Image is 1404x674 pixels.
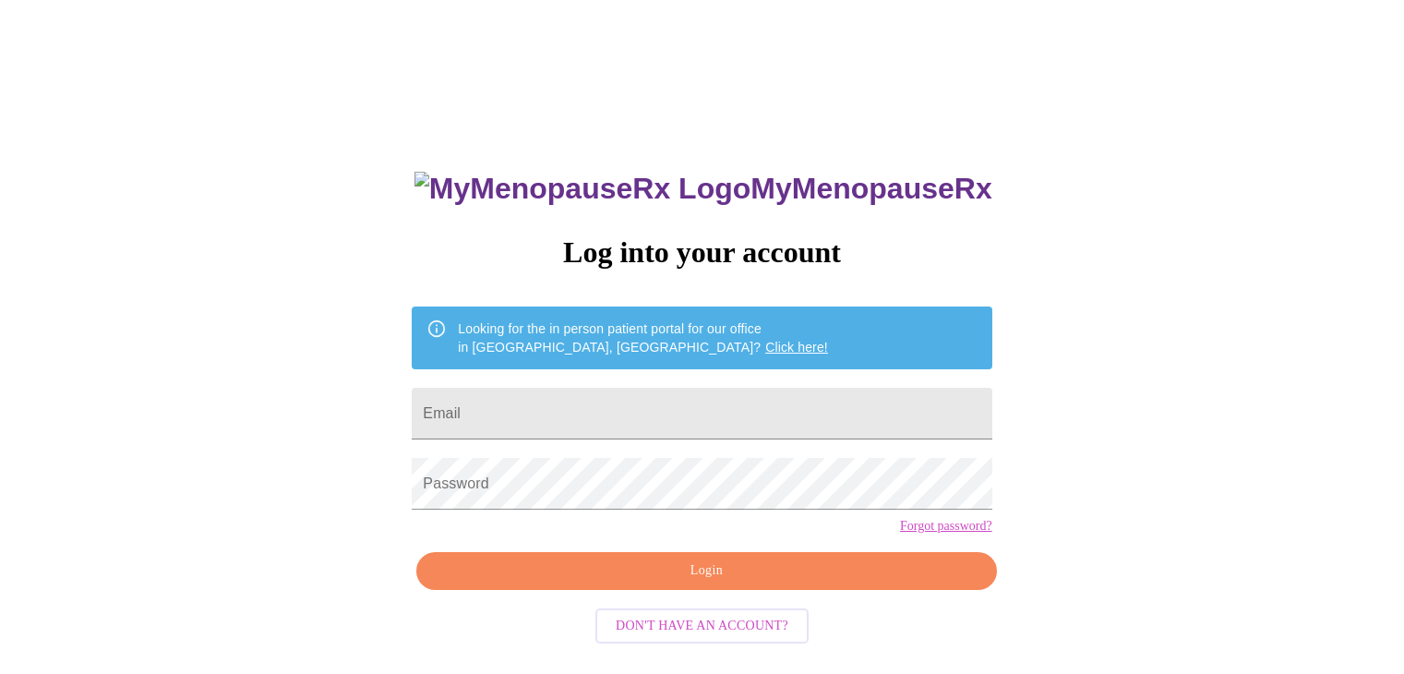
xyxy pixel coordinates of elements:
[765,340,828,355] a: Click here!
[438,560,975,583] span: Login
[414,172,750,206] img: MyMenopauseRx Logo
[416,552,996,590] button: Login
[595,608,809,644] button: Don't have an account?
[900,519,992,534] a: Forgot password?
[616,615,788,638] span: Don't have an account?
[414,172,992,206] h3: MyMenopauseRx
[458,312,828,364] div: Looking for the in person patient portal for our office in [GEOGRAPHIC_DATA], [GEOGRAPHIC_DATA]?
[412,235,991,270] h3: Log into your account
[591,616,813,632] a: Don't have an account?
